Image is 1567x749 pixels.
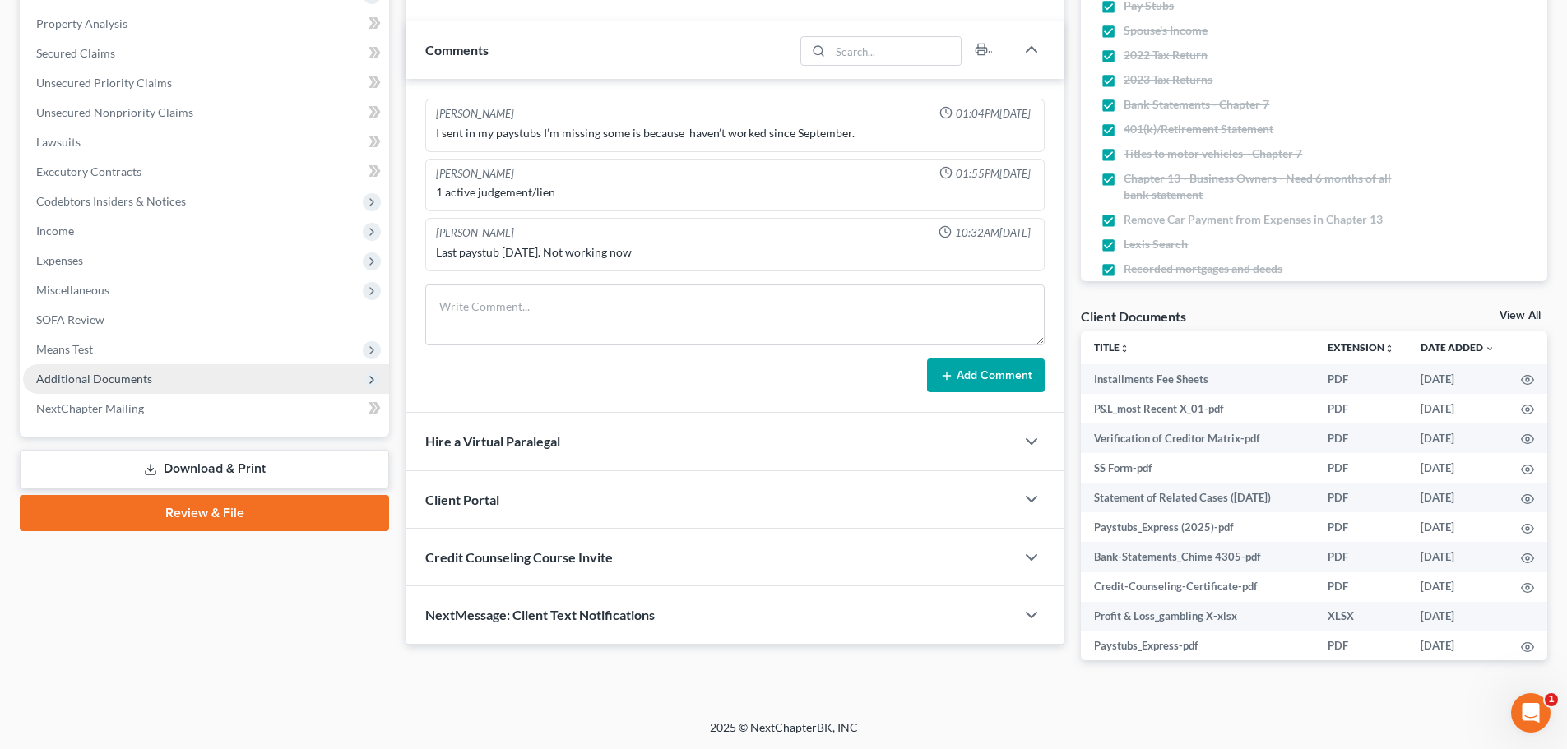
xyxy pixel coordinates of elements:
[1081,453,1314,483] td: SS Form-pdf
[1407,542,1508,571] td: [DATE]
[1314,423,1407,453] td: PDF
[36,372,152,386] span: Additional Documents
[1081,394,1314,423] td: P&L_most Recent X_01-pdf
[1328,341,1394,354] a: Extensionunfold_more
[36,105,193,119] span: Unsecured Nonpriority Claims
[1314,453,1407,483] td: PDF
[1407,631,1508,661] td: [DATE]
[1081,307,1186,325] div: Client Documents
[36,46,115,60] span: Secured Claims
[436,225,514,241] div: [PERSON_NAME]
[425,492,499,507] span: Client Portal
[1124,22,1208,39] span: Spouse's Income
[1124,72,1212,88] span: 2023 Tax Returns
[1314,572,1407,602] td: PDF
[1407,602,1508,631] td: [DATE]
[1081,602,1314,631] td: Profit & Loss_gambling X-xlsx
[36,16,127,30] span: Property Analysis
[425,42,489,58] span: Comments
[1081,631,1314,661] td: Paystubs_Express-pdf
[36,283,109,297] span: Miscellaneous
[36,76,172,90] span: Unsecured Priority Claims
[1094,341,1129,354] a: Titleunfold_more
[1081,512,1314,542] td: Paystubs_Express (2025)-pdf
[1314,483,1407,512] td: PDF
[1407,483,1508,512] td: [DATE]
[1314,364,1407,394] td: PDF
[436,125,1034,141] div: I sent in my paystubs I’m missing some is because haven’t worked since September.
[36,342,93,356] span: Means Test
[36,224,74,238] span: Income
[1120,344,1129,354] i: unfold_more
[1314,394,1407,423] td: PDF
[1124,211,1383,228] span: Remove Car Payment from Expenses in Chapter 13
[1314,602,1407,631] td: XLSX
[36,164,141,178] span: Executory Contracts
[1407,453,1508,483] td: [DATE]
[1407,394,1508,423] td: [DATE]
[436,184,1034,201] div: 1 active judgement/lien
[1124,47,1208,63] span: 2022 Tax Return
[1124,121,1273,137] span: 401(k)/Retirement Statement
[436,166,514,182] div: [PERSON_NAME]
[1314,631,1407,661] td: PDF
[1545,693,1558,706] span: 1
[315,719,1253,749] div: 2025 © NextChapterBK, INC
[1081,483,1314,512] td: Statement of Related Cases ([DATE])
[956,166,1031,182] span: 01:55PM[DATE]
[23,394,389,423] a: NextChapter Mailing
[1124,236,1188,252] span: Lexis Search
[1081,364,1314,394] td: Installments Fee Sheets
[23,68,389,98] a: Unsecured Priority Claims
[20,450,389,488] a: Download & Print
[23,305,389,335] a: SOFA Review
[1500,310,1541,321] a: View All
[1081,542,1314,571] td: Bank-Statements_Chime 4305-pdf
[23,127,389,157] a: Lawsuits
[1407,364,1508,394] td: [DATE]
[1511,693,1551,733] iframe: Intercom live chat
[36,194,186,208] span: Codebtors Insiders & Notices
[1124,96,1269,113] span: Bank Statements - Chapter 7
[1407,423,1508,453] td: [DATE]
[425,607,655,622] span: NextMessage: Client Text Notifications
[23,98,389,127] a: Unsecured Nonpriority Claims
[1485,344,1495,354] i: expand_more
[1124,261,1282,277] span: Recorded mortgages and deeds
[36,135,81,149] span: Lawsuits
[927,358,1045,393] button: Add Comment
[956,106,1031,122] span: 01:04PM[DATE]
[1081,572,1314,602] td: Credit-Counseling-Certificate-pdf
[1081,423,1314,453] td: Verification of Creditor Matrix-pdf
[23,9,389,39] a: Property Analysis
[1314,512,1407,542] td: PDF
[1384,344,1394,354] i: unfold_more
[36,312,104,326] span: SOFA Review
[425,433,560,449] span: Hire a Virtual Paralegal
[36,253,83,267] span: Expenses
[1407,572,1508,602] td: [DATE]
[1124,170,1416,203] span: Chapter 13 - Business Owners - Need 6 months of all bank statement
[1314,542,1407,571] td: PDF
[436,106,514,122] div: [PERSON_NAME]
[436,244,1034,261] div: Last paystub [DATE]. Not working now
[23,39,389,68] a: Secured Claims
[1124,146,1302,162] span: Titles to motor vehicles - Chapter 7
[1421,341,1495,354] a: Date Added expand_more
[1407,512,1508,542] td: [DATE]
[831,37,962,65] input: Search...
[955,225,1031,241] span: 10:32AM[DATE]
[425,549,613,565] span: Credit Counseling Course Invite
[36,401,144,415] span: NextChapter Mailing
[23,157,389,187] a: Executory Contracts
[20,495,389,531] a: Review & File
